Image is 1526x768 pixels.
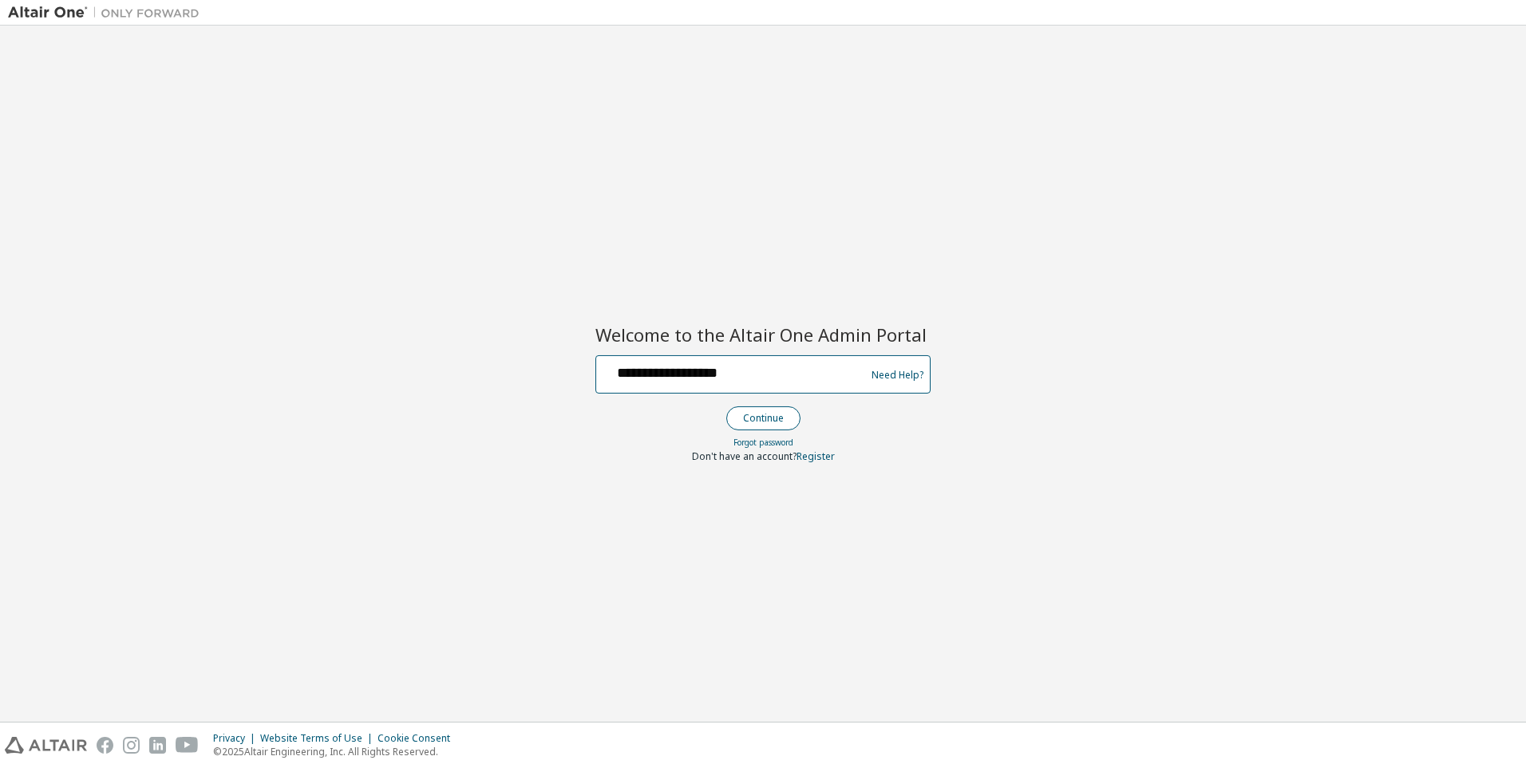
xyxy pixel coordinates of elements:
[872,374,923,375] a: Need Help?
[692,449,797,463] span: Don't have an account?
[123,737,140,754] img: instagram.svg
[213,745,460,758] p: © 2025 Altair Engineering, Inc. All Rights Reserved.
[149,737,166,754] img: linkedin.svg
[378,732,460,745] div: Cookie Consent
[260,732,378,745] div: Website Terms of Use
[8,5,208,21] img: Altair One
[733,437,793,448] a: Forgot password
[726,406,801,430] button: Continue
[5,737,87,754] img: altair_logo.svg
[213,732,260,745] div: Privacy
[797,449,835,463] a: Register
[97,737,113,754] img: facebook.svg
[595,323,931,346] h2: Welcome to the Altair One Admin Portal
[176,737,199,754] img: youtube.svg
